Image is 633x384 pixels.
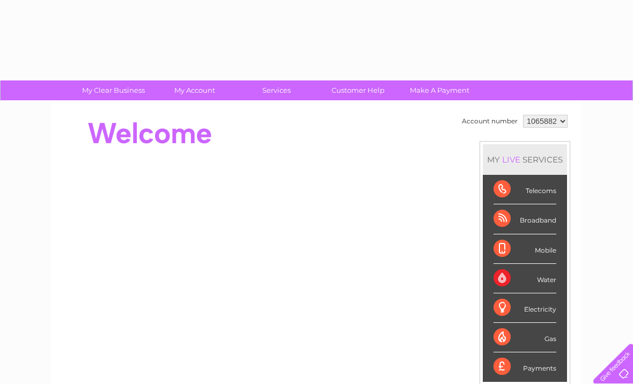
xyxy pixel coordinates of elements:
[494,293,556,323] div: Electricity
[494,204,556,234] div: Broadband
[500,154,522,165] div: LIVE
[494,323,556,352] div: Gas
[494,234,556,264] div: Mobile
[494,264,556,293] div: Water
[232,80,321,100] a: Services
[494,175,556,204] div: Telecoms
[459,112,520,130] td: Account number
[151,80,239,100] a: My Account
[483,144,567,175] div: MY SERVICES
[69,80,158,100] a: My Clear Business
[395,80,484,100] a: Make A Payment
[314,80,402,100] a: Customer Help
[494,352,556,381] div: Payments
